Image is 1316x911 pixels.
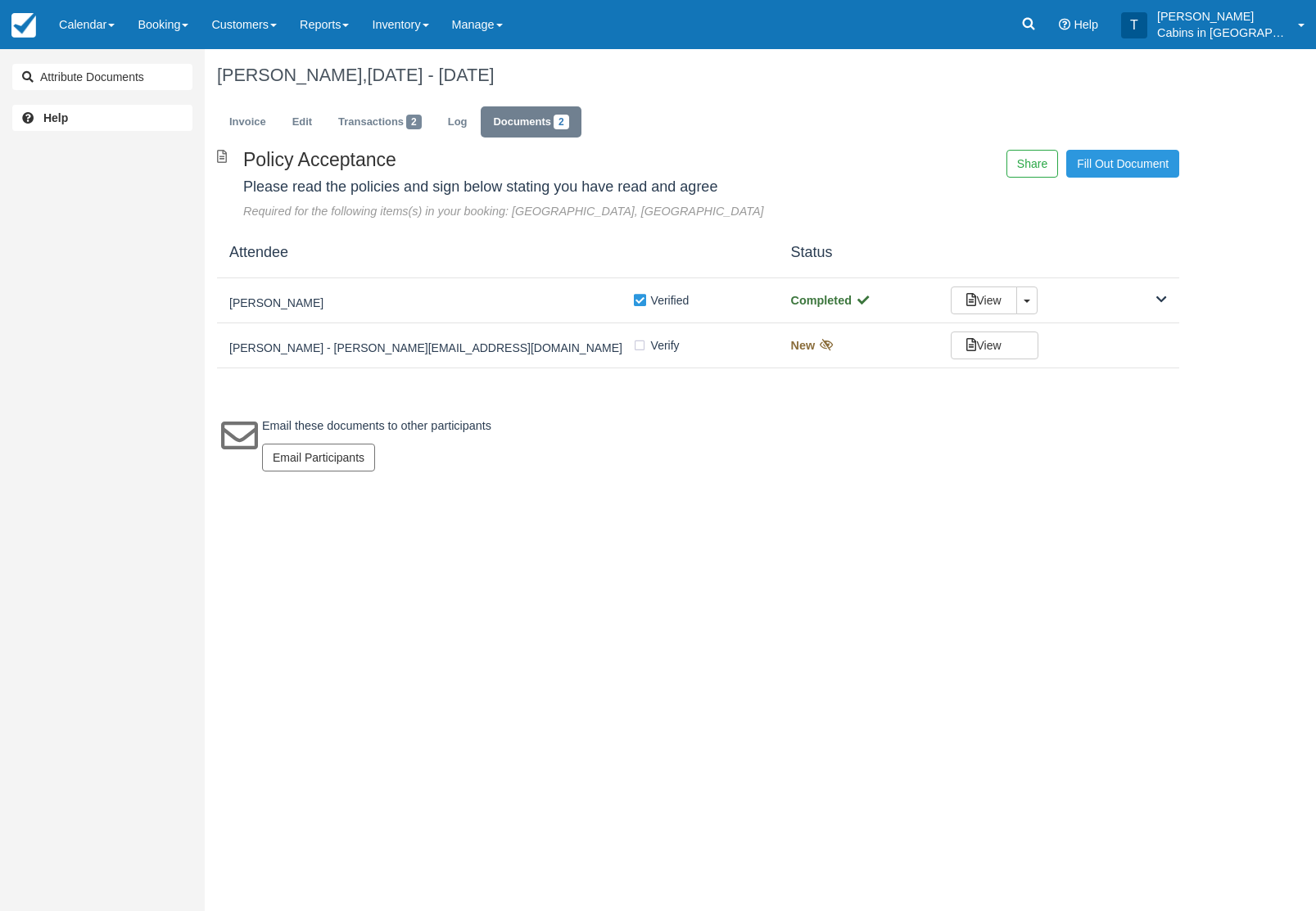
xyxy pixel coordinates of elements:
a: View [951,331,1038,359]
div: T [1121,12,1147,38]
h4: Status [779,245,939,261]
a: Edit [280,106,324,138]
a: Help [12,105,192,131]
span: [DATE] - [DATE] [367,65,494,85]
span: 2 [406,115,422,129]
a: Invoice [217,106,278,138]
h2: Policy Acceptance [243,150,828,170]
h1: [PERSON_NAME], [217,65,1179,85]
span: Help [1074,18,1098,31]
p: Cabins in [GEOGRAPHIC_DATA] [1157,25,1288,41]
a: Log [436,106,480,138]
h4: Please read the policies and sign below stating you have read and agree [243,179,828,196]
strong: Completed [791,294,871,307]
a: Transactions2 [326,106,434,138]
strong: New [791,339,834,352]
button: Email Participants [262,444,375,471]
a: Documents2 [481,106,581,138]
div: Required for the following items(s) in your booking: [GEOGRAPHIC_DATA], [GEOGRAPHIC_DATA] [243,203,828,220]
h4: Attendee [217,245,779,261]
span: 2 [554,115,569,129]
i: Help [1059,19,1070,30]
a: View [951,286,1016,314]
span: Verified [651,292,690,309]
button: Attribute Documents [12,64,192,90]
b: Help [43,111,68,124]
h5: [PERSON_NAME] - [PERSON_NAME][EMAIL_ADDRESS][DOMAIN_NAME] [229,342,632,354]
a: Fill Out Document [1066,150,1179,178]
p: Email these documents to other participants [262,417,491,435]
h5: [PERSON_NAME] [229,297,632,309]
img: checkfront-main-nav-mini-logo.png [11,13,36,38]
p: [PERSON_NAME] [1157,8,1288,25]
button: Share [1006,150,1058,178]
span: Verify [651,337,680,354]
